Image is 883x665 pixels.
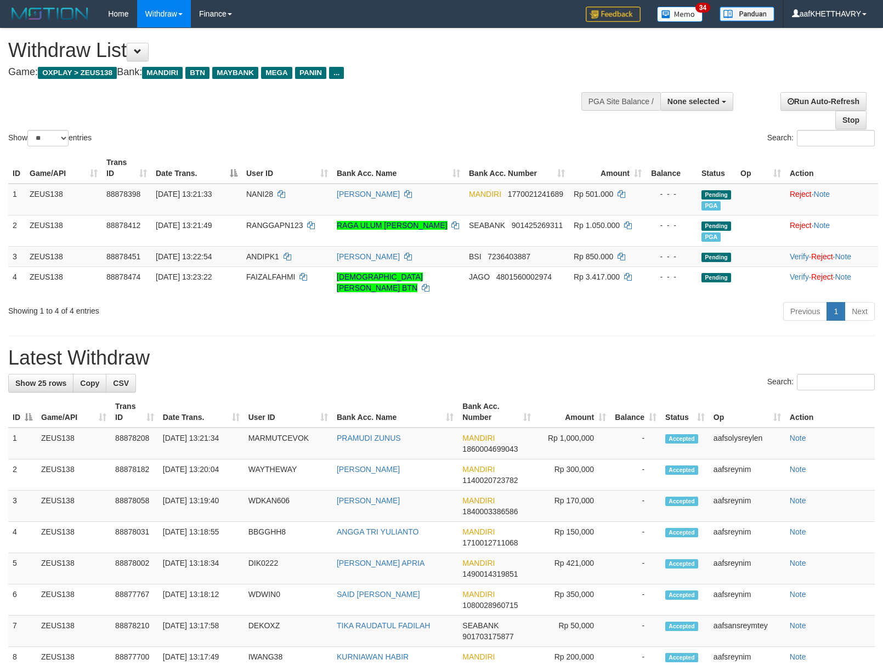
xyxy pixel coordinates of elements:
[462,559,495,567] span: MANDIRI
[159,616,244,647] td: [DATE] 13:17:58
[785,152,878,184] th: Action
[790,221,812,230] a: Reject
[244,459,332,491] td: WAYTHEWAY
[106,252,140,261] span: 88878451
[111,616,159,647] td: 88878210
[790,465,806,474] a: Note
[535,428,610,459] td: Rp 1,000,000
[780,92,867,111] a: Run Auto-Refresh
[111,396,159,428] th: Trans ID: activate to sort column ascending
[660,92,733,111] button: None selected
[8,152,25,184] th: ID
[610,491,661,522] td: -
[610,459,661,491] td: -
[462,570,518,578] span: Copy 1490014319851 to clipboard
[8,491,37,522] td: 3
[469,252,482,261] span: BSI
[244,396,332,428] th: User ID: activate to sort column ascending
[574,272,620,281] span: Rp 3.417.000
[337,272,423,292] a: [DEMOGRAPHIC_DATA][PERSON_NAME] BTN
[8,67,578,78] h4: Game: Bank:
[790,190,812,198] a: Reject
[535,522,610,553] td: Rp 150,000
[8,616,37,647] td: 7
[785,215,878,246] td: ·
[111,553,159,584] td: 88878002
[783,302,827,321] a: Previous
[661,396,709,428] th: Status: activate to sort column ascending
[650,271,693,282] div: - - -
[462,538,518,547] span: Copy 1710012711068 to clipboard
[337,527,418,536] a: ANGGA TRI YULIANTO
[185,67,210,79] span: BTN
[159,396,244,428] th: Date Trans.: activate to sort column ascending
[246,272,295,281] span: FAIZALFAHMI
[25,215,102,246] td: ZEUS138
[811,272,833,281] a: Reject
[111,459,159,491] td: 88878182
[332,396,458,428] th: Bank Acc. Name: activate to sort column ascending
[701,201,721,211] span: Marked by aafsolysreylen
[159,553,244,584] td: [DATE] 13:18:34
[8,584,37,616] td: 6
[665,528,698,537] span: Accepted
[790,590,806,599] a: Note
[709,553,785,584] td: aafsreynim
[462,652,495,661] span: MANDIRI
[790,621,806,630] a: Note
[156,190,212,198] span: [DATE] 13:21:33
[8,522,37,553] td: 4
[337,190,400,198] a: [PERSON_NAME]
[8,184,25,215] td: 1
[159,491,244,522] td: [DATE] 13:19:40
[113,379,129,388] span: CSV
[37,616,111,647] td: ZEUS138
[8,396,37,428] th: ID: activate to sort column descending
[156,252,212,261] span: [DATE] 13:22:54
[159,459,244,491] td: [DATE] 13:20:04
[797,374,875,390] input: Search:
[8,246,25,266] td: 3
[650,189,693,200] div: - - -
[462,632,513,641] span: Copy 901703175877 to clipboard
[37,396,111,428] th: Game/API: activate to sort column ascending
[244,553,332,584] td: DIK0222
[8,215,25,246] td: 2
[212,67,258,79] span: MAYBANK
[665,434,698,444] span: Accepted
[37,491,111,522] td: ZEUS138
[8,428,37,459] td: 1
[159,428,244,459] td: [DATE] 13:21:34
[111,491,159,522] td: 88878058
[25,152,102,184] th: Game/API: activate to sort column ascending
[469,190,501,198] span: MANDIRI
[610,616,661,647] td: -
[337,652,409,661] a: KURNIAWAN HABIR
[610,396,661,428] th: Balance: activate to sort column ascending
[496,272,552,281] span: Copy 4801560002974 to clipboard
[535,553,610,584] td: Rp 421,000
[244,491,332,522] td: WDKAN606
[814,221,830,230] a: Note
[244,522,332,553] td: BBGGHH8
[569,152,646,184] th: Amount: activate to sort column ascending
[8,39,578,61] h1: Withdraw List
[37,428,111,459] td: ZEUS138
[667,97,720,106] span: None selected
[337,465,400,474] a: [PERSON_NAME]
[835,111,867,129] a: Stop
[8,347,875,369] h1: Latest Withdraw
[111,522,159,553] td: 88878031
[665,653,698,662] span: Accepted
[720,7,774,21] img: panduan.png
[610,553,661,584] td: -
[790,272,809,281] a: Verify
[8,374,73,393] a: Show 25 rows
[665,497,698,506] span: Accepted
[462,465,495,474] span: MANDIRI
[25,246,102,266] td: ZEUS138
[790,652,806,661] a: Note
[465,152,569,184] th: Bank Acc. Number: activate to sort column ascending
[8,130,92,146] label: Show entries
[159,584,244,616] td: [DATE] 13:18:12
